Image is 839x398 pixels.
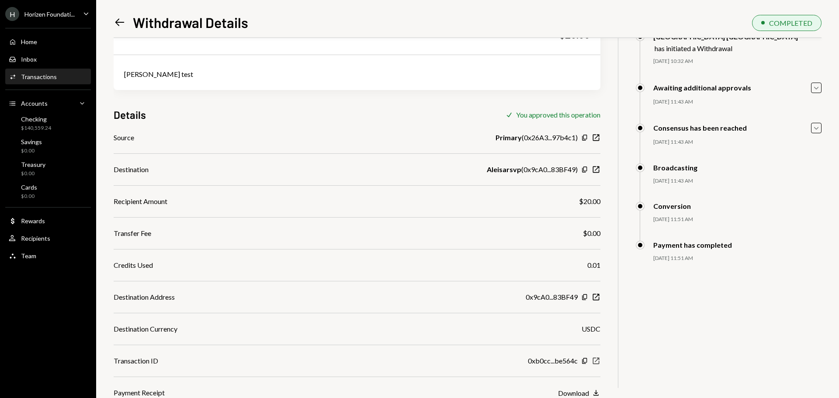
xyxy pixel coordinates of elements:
[5,135,91,156] a: Savings$0.00
[21,38,37,45] div: Home
[653,58,822,65] div: [DATE] 10:32 AM
[114,324,177,334] div: Destination Currency
[124,69,590,80] div: [PERSON_NAME] test
[587,260,600,270] div: 0.01
[5,181,91,202] a: Cards$0.00
[516,111,600,119] div: You approved this operation
[653,138,822,146] div: [DATE] 11:43 AM
[653,98,822,106] div: [DATE] 11:43 AM
[21,138,42,145] div: Savings
[114,292,175,302] div: Destination Address
[653,202,691,210] div: Conversion
[21,161,45,168] div: Treasury
[5,158,91,179] a: Treasury$0.00
[5,230,91,246] a: Recipients
[5,7,19,21] div: H
[5,113,91,134] a: Checking$140,559.24
[653,83,751,92] div: Awaiting additional approvals
[133,14,248,31] h1: Withdrawal Details
[21,170,45,177] div: $0.00
[114,196,167,207] div: Recipient Amount
[582,324,600,334] div: USDC
[496,132,578,143] div: ( 0x26A3...97b4c1 )
[487,164,578,175] div: ( 0x9cA0...83BF49 )
[21,193,37,200] div: $0.00
[487,164,521,175] b: Aleisarsvp
[653,241,732,249] div: Payment has completed
[114,107,146,122] h3: Details
[24,10,75,18] div: Horizen Foundati...
[496,132,522,143] b: Primary
[21,73,57,80] div: Transactions
[653,124,747,132] div: Consensus has been reached
[21,235,50,242] div: Recipients
[653,216,822,223] div: [DATE] 11:51 AM
[114,228,151,239] div: Transfer Fee
[5,95,91,111] a: Accounts
[21,125,51,132] div: $140,559.24
[583,228,600,239] div: $0.00
[114,356,158,366] div: Transaction ID
[114,388,165,398] div: Payment Receipt
[5,51,91,67] a: Inbox
[5,34,91,49] a: Home
[528,356,578,366] div: 0xb0cc...be564c
[769,19,812,27] div: COMPLETED
[21,252,36,260] div: Team
[655,44,798,52] div: has initiated a Withdrawal
[21,147,42,155] div: $0.00
[526,292,578,302] div: 0x9cA0...83BF49
[5,213,91,228] a: Rewards
[114,132,134,143] div: Source
[653,163,697,172] div: Broadcasting
[653,255,822,262] div: [DATE] 11:51 AM
[21,217,45,225] div: Rewards
[558,388,600,398] button: Download
[21,115,51,123] div: Checking
[21,183,37,191] div: Cards
[21,100,48,107] div: Accounts
[558,389,589,397] div: Download
[5,69,91,84] a: Transactions
[653,177,822,185] div: [DATE] 11:43 AM
[5,248,91,263] a: Team
[114,164,149,175] div: Destination
[21,55,37,63] div: Inbox
[114,260,153,270] div: Credits Used
[579,196,600,207] div: $20.00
